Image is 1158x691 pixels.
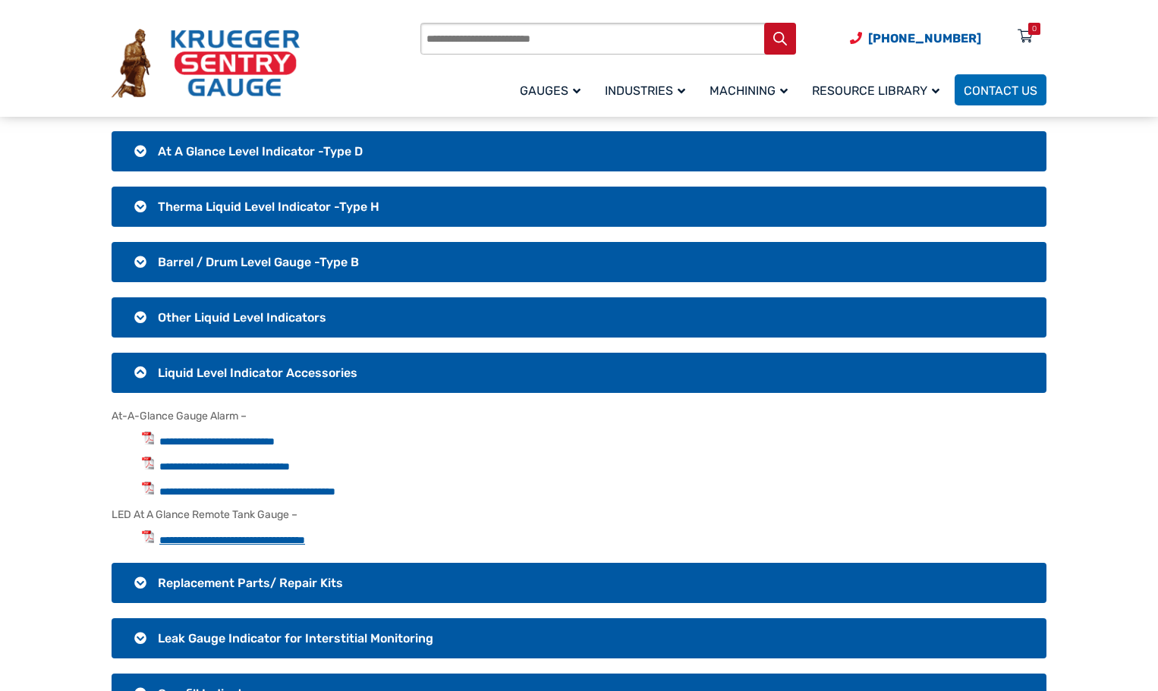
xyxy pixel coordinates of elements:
a: Contact Us [955,74,1046,105]
span: Gauges [520,83,581,98]
div: 0 [1032,23,1037,35]
span: Contact Us [964,83,1037,98]
a: Industries [596,72,700,108]
span: Liquid Level Indicator Accessories [158,366,357,380]
a: Phone Number (920) 434-8860 [850,29,981,48]
span: Industries [605,83,685,98]
img: Krueger Sentry Gauge [112,29,300,99]
a: Machining [700,72,803,108]
span: Therma Liquid Level Indicator -Type H [158,199,379,214]
p: At-A-Glance Gauge Alarm – [112,408,1046,424]
span: At A Glance Level Indicator -Type D [158,144,363,159]
span: Other Liquid Level Indicators [158,310,326,325]
a: Resource Library [803,72,955,108]
span: Replacement Parts/ Repair Kits [158,576,343,590]
span: [PHONE_NUMBER] [868,31,981,46]
span: Resource Library [812,83,939,98]
span: Leak Gauge Indicator for Interstitial Monitoring [158,631,433,645]
span: Barrel / Drum Level Gauge -Type B [158,255,359,269]
p: LED At A Glance Remote Tank Gauge – [112,507,1046,523]
a: Gauges [511,72,596,108]
span: Machining [710,83,788,98]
